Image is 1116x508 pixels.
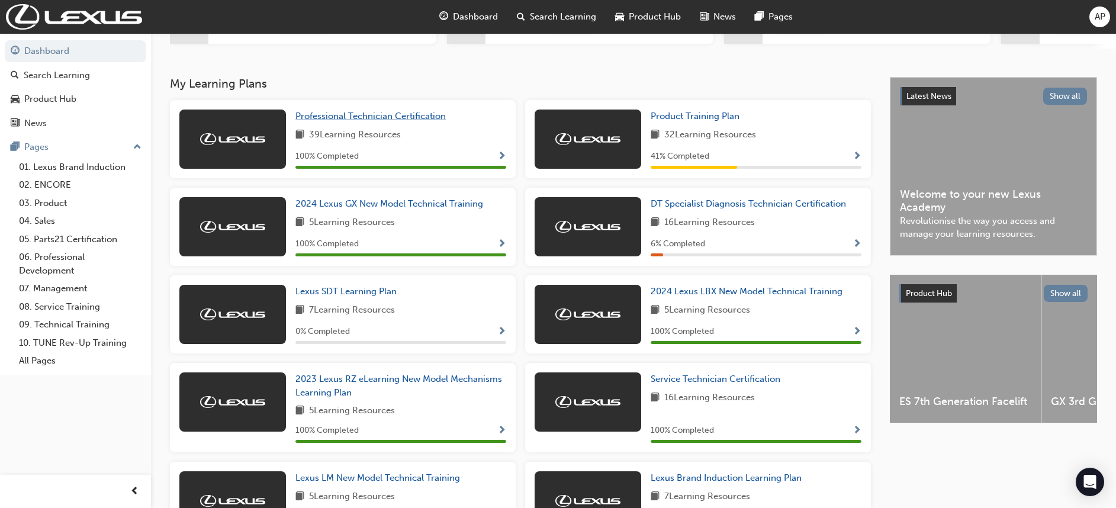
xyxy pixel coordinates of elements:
[664,216,755,230] span: 16 Learning Resources
[651,372,785,386] a: Service Technician Certification
[1043,88,1088,105] button: Show all
[14,334,146,352] a: 10. TUNE Rev-Up Training
[497,423,506,438] button: Show Progress
[900,188,1087,214] span: Welcome to your new Lexus Academy
[14,176,146,194] a: 02. ENCORE
[295,216,304,230] span: book-icon
[651,197,851,211] a: DT Specialist Diagnosis Technician Certification
[900,214,1087,241] span: Revolutionise the way you access and manage your learning resources.
[651,490,660,504] span: book-icon
[651,325,714,339] span: 100 % Completed
[853,426,861,436] span: Show Progress
[430,5,507,29] a: guage-iconDashboard
[530,10,596,24] span: Search Learning
[890,275,1041,423] a: ES 7th Generation Facelift
[615,9,624,24] span: car-icon
[745,5,802,29] a: pages-iconPages
[130,484,139,499] span: prev-icon
[853,239,861,250] span: Show Progress
[295,237,359,251] span: 100 % Completed
[295,490,304,504] span: book-icon
[1076,468,1104,496] div: Open Intercom Messenger
[14,230,146,249] a: 05. Parts21 Certification
[690,5,745,29] a: news-iconNews
[309,490,395,504] span: 5 Learning Resources
[906,91,951,101] span: Latest News
[651,285,847,298] a: 2024 Lexus LBX New Model Technical Training
[853,327,861,337] span: Show Progress
[1044,285,1088,302] button: Show all
[11,46,20,57] span: guage-icon
[5,40,146,62] a: Dashboard
[14,158,146,176] a: 01. Lexus Brand Induction
[651,110,744,123] a: Product Training Plan
[853,423,861,438] button: Show Progress
[497,152,506,162] span: Show Progress
[853,237,861,252] button: Show Progress
[700,9,709,24] span: news-icon
[11,118,20,129] span: news-icon
[295,150,359,163] span: 100 % Completed
[11,94,20,105] span: car-icon
[295,374,502,398] span: 2023 Lexus RZ eLearning New Model Mechanisms Learning Plan
[713,10,736,24] span: News
[651,111,739,121] span: Product Training Plan
[295,424,359,438] span: 100 % Completed
[664,490,750,504] span: 7 Learning Resources
[651,286,842,297] span: 2024 Lexus LBX New Model Technical Training
[453,10,498,24] span: Dashboard
[497,426,506,436] span: Show Progress
[6,4,142,30] img: Trak
[295,286,397,297] span: Lexus SDT Learning Plan
[497,327,506,337] span: Show Progress
[853,324,861,339] button: Show Progress
[497,324,506,339] button: Show Progress
[651,472,802,483] span: Lexus Brand Induction Learning Plan
[14,316,146,334] a: 09. Technical Training
[651,216,660,230] span: book-icon
[200,396,265,408] img: Trak
[309,303,395,318] span: 7 Learning Resources
[5,65,146,86] a: Search Learning
[651,198,846,209] span: DT Specialist Diagnosis Technician Certification
[664,128,756,143] span: 32 Learning Resources
[664,391,755,406] span: 16 Learning Resources
[853,152,861,162] span: Show Progress
[555,396,620,408] img: Trak
[295,110,451,123] a: Professional Technician Certification
[295,111,446,121] span: Professional Technician Certification
[295,472,460,483] span: Lexus LM New Model Technical Training
[651,374,780,384] span: Service Technician Certification
[555,495,620,507] img: Trak
[651,391,660,406] span: book-icon
[295,198,483,209] span: 2024 Lexus GX New Model Technical Training
[606,5,690,29] a: car-iconProduct Hub
[555,308,620,320] img: Trak
[890,77,1097,256] a: Latest NewsShow allWelcome to your new Lexus AcademyRevolutionise the way you access and manage y...
[24,92,76,106] div: Product Hub
[200,308,265,320] img: Trak
[14,194,146,213] a: 03. Product
[899,395,1031,409] span: ES 7th Generation Facelift
[200,495,265,507] img: Trak
[651,150,709,163] span: 41 % Completed
[651,128,660,143] span: book-icon
[295,197,488,211] a: 2024 Lexus GX New Model Technical Training
[11,70,19,81] span: search-icon
[295,325,350,339] span: 0 % Completed
[497,149,506,164] button: Show Progress
[664,303,750,318] span: 5 Learning Resources
[768,10,793,24] span: Pages
[295,303,304,318] span: book-icon
[295,404,304,419] span: book-icon
[906,288,952,298] span: Product Hub
[853,149,861,164] button: Show Progress
[295,372,506,399] a: 2023 Lexus RZ eLearning New Model Mechanisms Learning Plan
[170,77,871,91] h3: My Learning Plans
[900,87,1087,106] a: Latest NewsShow all
[14,279,146,298] a: 07. Management
[497,239,506,250] span: Show Progress
[629,10,681,24] span: Product Hub
[651,303,660,318] span: book-icon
